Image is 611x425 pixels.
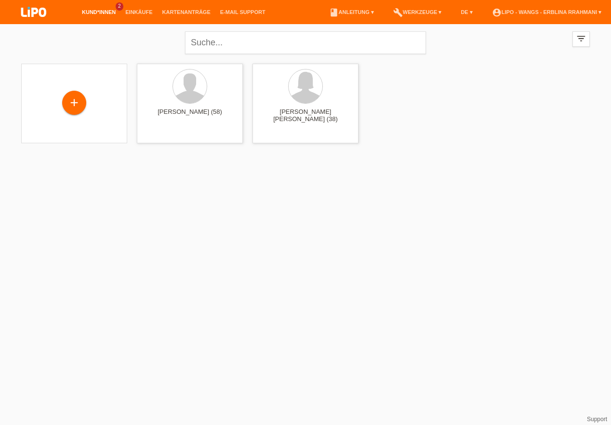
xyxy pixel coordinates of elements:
[215,9,270,15] a: E-Mail Support
[260,108,351,123] div: [PERSON_NAME] [PERSON_NAME] (38)
[158,9,215,15] a: Kartenanträge
[393,8,403,17] i: build
[324,9,379,15] a: bookAnleitung ▾
[63,95,86,111] div: Kund*in hinzufügen
[10,20,58,27] a: LIPO pay
[77,9,120,15] a: Kund*innen
[587,416,607,423] a: Support
[145,108,235,123] div: [PERSON_NAME] (58)
[376,108,466,123] div: [PERSON_NAME] (42)
[388,9,447,15] a: buildWerkzeuge ▾
[456,9,477,15] a: DE ▾
[487,9,606,15] a: account_circleLIPO - Wangs - Erblina Rrahmani ▾
[492,8,502,17] i: account_circle
[329,8,339,17] i: book
[185,31,426,54] input: Suche...
[116,2,123,11] span: 2
[120,9,157,15] a: Einkäufe
[576,33,586,44] i: filter_list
